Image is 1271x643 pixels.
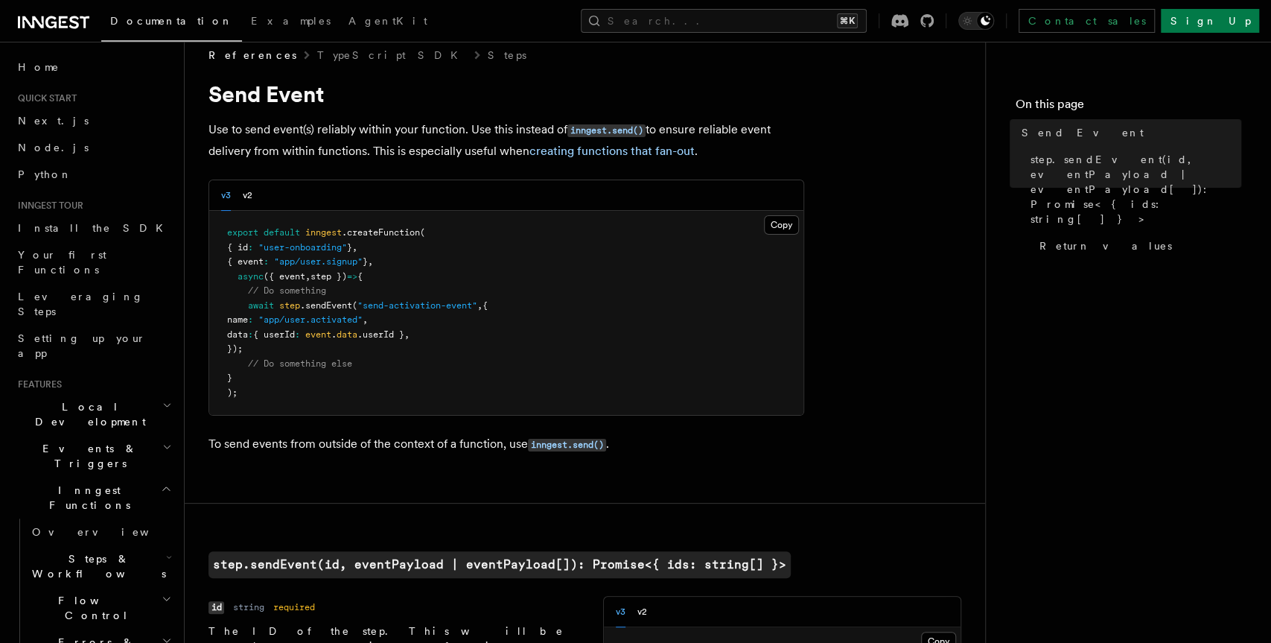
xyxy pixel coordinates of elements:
[12,107,175,134] a: Next.js
[227,343,243,354] span: });
[264,227,300,238] span: default
[305,227,342,238] span: inngest
[12,161,175,188] a: Python
[12,399,162,429] span: Local Development
[208,601,224,614] code: id
[368,256,373,267] span: ,
[1025,146,1241,232] a: step.sendEvent(id, eventPayload | eventPayload[]): Promise<{ ids: string[] }>
[101,4,242,42] a: Documentation
[18,60,60,75] span: Home
[32,526,185,538] span: Overview
[26,593,162,623] span: Flow Control
[18,142,89,153] span: Node.js
[310,271,347,282] span: step })
[764,215,799,235] button: Copy
[958,12,994,30] button: Toggle dark mode
[12,435,175,477] button: Events & Triggers
[567,124,646,137] code: inngest.send()
[12,477,175,519] button: Inngest Functions
[12,483,161,513] span: Inngest Functions
[208,551,791,578] a: step.sendEvent(id, eventPayload | eventPayload[]): Promise<{ ids: string[] }>
[227,256,264,267] span: { event
[12,54,175,80] a: Home
[12,134,175,161] a: Node.js
[248,314,253,325] span: :
[357,329,404,340] span: .userId }
[26,519,175,545] a: Overview
[227,373,232,383] span: }
[18,115,89,127] span: Next.js
[12,325,175,367] a: Setting up your app
[305,329,331,340] span: event
[348,15,427,27] span: AgentKit
[347,271,357,282] span: =>
[26,551,166,581] span: Steps & Workflows
[337,329,357,340] span: data
[12,378,62,390] span: Features
[363,314,368,325] span: ,
[12,393,175,435] button: Local Development
[248,329,253,340] span: :
[340,4,436,40] a: AgentKit
[110,15,233,27] span: Documentation
[528,437,606,451] a: inngest.send()
[300,300,352,311] span: .sendEvent
[305,271,310,282] span: ,
[357,271,363,282] span: {
[1016,119,1241,146] a: Send Event
[12,215,175,241] a: Install the SDK
[581,9,867,33] button: Search...⌘K
[18,291,144,317] span: Leveraging Steps
[274,256,363,267] span: "app/user.signup"
[208,48,296,63] span: References
[404,329,410,340] span: ,
[248,358,352,369] span: // Do something else
[342,227,420,238] span: .createFunction
[488,48,526,63] a: Steps
[227,242,248,253] span: { id
[248,300,274,311] span: await
[26,545,175,587] button: Steps & Workflows
[837,13,858,28] kbd: ⌘K
[1161,9,1259,33] a: Sign Up
[227,227,258,238] span: export
[352,242,357,253] span: ,
[357,300,477,311] span: "send-activation-event"
[18,168,72,180] span: Python
[482,300,488,311] span: {
[528,439,606,452] code: inngest.send()
[251,15,331,27] span: Examples
[352,300,357,311] span: (
[1033,232,1241,259] a: Return values
[221,180,231,211] button: v3
[1031,152,1241,227] span: step.sendEvent(id, eventPayload | eventPayload[]): Promise<{ ids: string[] }>
[12,241,175,283] a: Your first Functions
[238,271,264,282] span: async
[279,300,300,311] span: step
[248,285,326,296] span: // Do something
[18,222,172,234] span: Install the SDK
[208,119,804,162] p: Use to send event(s) reliably within your function. Use this instead of to ensure reliable event ...
[264,271,305,282] span: ({ event
[477,300,482,311] span: ,
[258,242,347,253] span: "user-onboarding"
[12,283,175,325] a: Leveraging Steps
[1016,95,1241,119] h4: On this page
[12,92,77,104] span: Quick start
[363,256,368,267] span: }
[331,329,337,340] span: .
[1022,125,1144,140] span: Send Event
[420,227,425,238] span: (
[208,80,804,107] h1: Send Event
[208,434,804,455] p: To send events from outside of the context of a function, use .
[264,256,269,267] span: :
[258,314,363,325] span: "app/user.activated"
[243,180,252,211] button: v2
[616,597,625,627] button: v3
[242,4,340,40] a: Examples
[317,48,467,63] a: TypeScript SDK
[26,587,175,629] button: Flow Control
[253,329,295,340] span: { userId
[18,249,106,276] span: Your first Functions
